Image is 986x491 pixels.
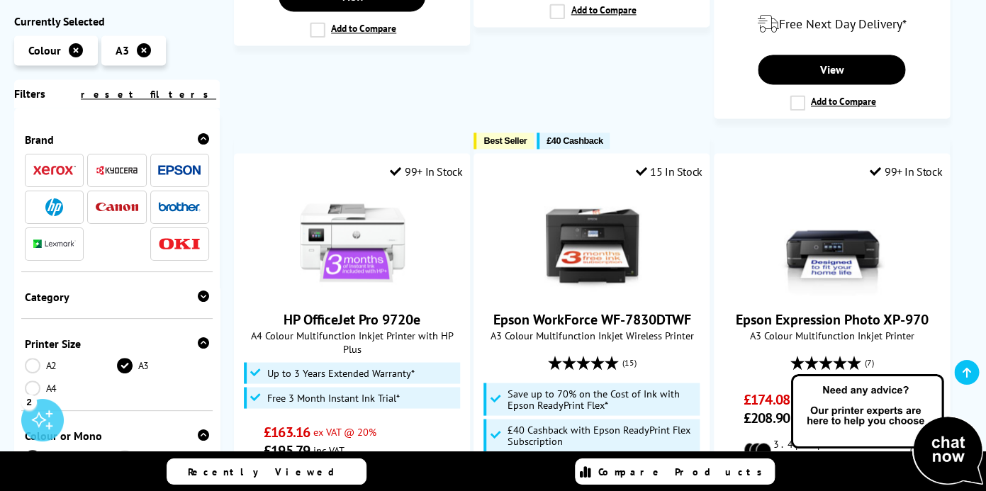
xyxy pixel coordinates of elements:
a: Xerox [33,162,76,179]
div: Colour or Mono [25,429,209,443]
div: Printer Size [25,337,209,351]
a: Brother [158,198,201,216]
img: HP OfficeJet Pro 9720e [299,190,405,296]
span: Up to 3 Years Extended Warranty* [267,368,415,379]
span: £40 Cashback with Epson ReadyPrint Flex Subscription [507,424,696,447]
span: £174.08 [744,390,790,409]
label: Add to Compare [549,4,636,20]
img: Canon [96,203,138,212]
img: Epson [158,165,201,176]
a: A3 [117,358,209,373]
div: modal_delivery [722,5,942,45]
div: 15 In Stock [635,165,702,179]
a: HP OfficeJet Pro 9720e [299,285,405,299]
a: Kyocera [96,162,138,179]
a: Compare Products [575,458,775,485]
span: A3 [116,43,129,57]
li: 3.4p per mono page [744,438,920,463]
span: ex VAT @ 20% [313,425,376,439]
img: Lexmark [33,240,76,249]
div: 99+ In Stock [390,165,462,179]
span: £163.16 [264,423,310,441]
img: Open Live Chat window [788,372,986,488]
span: Save up to 70% on the Cost of Ink with Epson ReadyPrint Flex* [507,388,696,411]
a: reset filters [81,88,216,101]
span: Colour [28,43,61,57]
span: £208.90 [744,409,790,427]
a: Lexmark [33,235,76,253]
img: HP [45,198,63,216]
img: Epson Expression Photo XP-970 [778,190,885,296]
img: Xerox [33,166,76,176]
span: Free 3 Month Instant Ink Trial* [267,393,400,404]
button: £40 Cashback [537,133,610,149]
button: Best Seller [474,133,534,149]
a: Canon [96,198,138,216]
label: Add to Compare [310,23,396,38]
a: Epson Expression Photo XP-970 [778,285,885,299]
a: Recently Viewed [167,458,366,485]
span: Compare Products [598,465,770,478]
span: A3 Colour Multifunction Inkjet Printer [722,329,942,342]
span: £195.79 [264,441,310,460]
div: Brand [25,132,209,147]
img: Epson WorkForce WF-7830DTWF [539,190,645,296]
a: HP [33,198,76,216]
label: Add to Compare [790,96,876,111]
div: Currently Selected [14,14,220,28]
a: Epson Expression Photo XP-970 [735,310,928,329]
a: HP OfficeJet Pro 9720e [284,310,420,329]
span: inc VAT [313,444,344,457]
a: A4 [25,380,117,396]
a: A2 [25,358,117,373]
img: Kyocera [96,165,138,176]
span: Recently Viewed [188,465,349,478]
a: Epson [158,162,201,179]
span: A3 Colour Multifunction Inkjet Wireless Printer [481,329,702,342]
div: 2 [21,394,37,410]
div: 99+ In Stock [870,165,942,179]
img: OKI [158,238,201,250]
span: £40 Cashback [547,136,603,147]
span: (7) [864,349,873,376]
img: Brother [158,202,201,212]
a: Colour [25,450,117,465]
a: Mono [117,450,209,465]
div: Category [25,290,209,304]
span: Filters [14,86,45,101]
span: Best Seller [483,136,527,147]
a: Epson WorkForce WF-7830DTWF [539,285,645,299]
a: OKI [158,235,201,253]
a: View [758,55,905,85]
span: (15) [622,349,636,376]
a: Epson WorkForce WF-7830DTWF [493,310,690,329]
span: A4 Colour Multifunction Inkjet Printer with HP Plus [242,329,462,356]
